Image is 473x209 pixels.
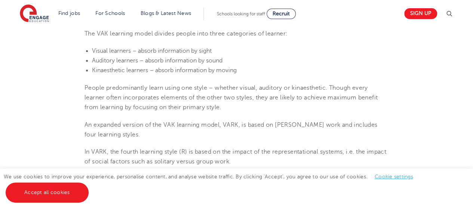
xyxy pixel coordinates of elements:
[85,84,378,111] span: People predominantly learn using one style – whether visual, auditory or kinaesthetic. Though eve...
[4,174,421,195] span: We use cookies to improve your experience, personalise content, and analyse website traffic. By c...
[95,10,125,16] a: For Schools
[85,148,386,165] span: In VARK, the fourth learning style (R) is based on the impact of the representational systems, i....
[92,57,222,64] span: Auditory learners – absorb information by sound
[267,9,296,19] a: Recruit
[217,11,265,16] span: Schools looking for staff
[375,174,413,179] a: Cookie settings
[85,30,288,37] span: The VAK learning model divides people into three categories of learner:
[404,8,437,19] a: Sign up
[92,47,212,54] span: Visual learners – absorb information by sight
[6,182,89,203] a: Accept all cookies
[141,10,191,16] a: Blogs & Latest News
[92,67,237,74] span: Kinaesthetic learners – absorb information by moving
[20,4,49,23] img: Engage Education
[85,122,377,138] span: An expanded version of the VAK learning model, VARK, is based on [PERSON_NAME] work and includes ...
[273,11,290,16] span: Recruit
[58,10,80,16] a: Find jobs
